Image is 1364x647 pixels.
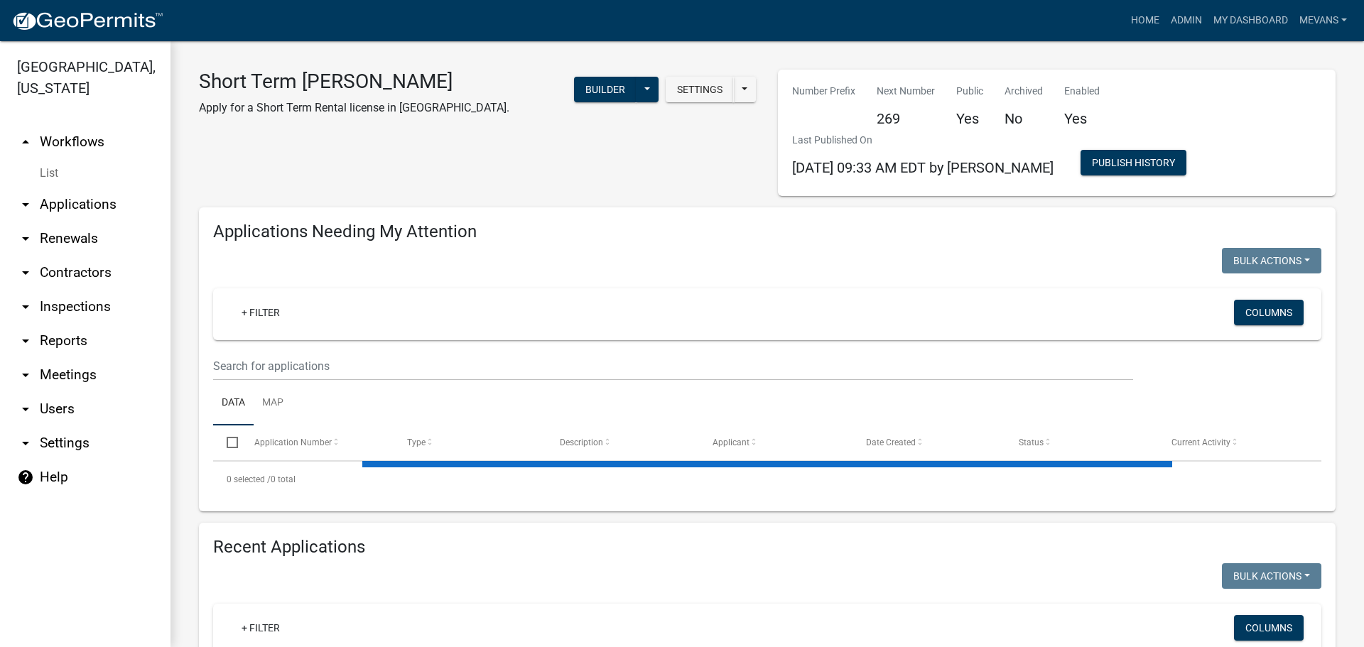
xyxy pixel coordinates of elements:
[560,437,603,447] span: Description
[199,70,509,94] h3: Short Term [PERSON_NAME]
[852,425,1005,460] datatable-header-cell: Date Created
[1234,615,1304,641] button: Columns
[1019,437,1044,447] span: Status
[699,425,852,460] datatable-header-cell: Applicant
[254,381,292,426] a: Map
[866,437,916,447] span: Date Created
[17,264,34,281] i: arrow_drop_down
[213,425,240,460] datatable-header-cell: Select
[230,615,291,641] a: + Filter
[1081,158,1186,170] wm-modal-confirm: Workflow Publish History
[17,366,34,384] i: arrow_drop_down
[574,77,637,102] button: Builder
[227,474,271,484] span: 0 selected /
[792,84,855,99] p: Number Prefix
[213,381,254,426] a: Data
[1081,150,1186,175] button: Publish History
[17,435,34,452] i: arrow_drop_down
[1005,84,1043,99] p: Archived
[17,332,34,349] i: arrow_drop_down
[213,222,1321,242] h4: Applications Needing My Attention
[254,437,332,447] span: Application Number
[1165,7,1208,34] a: Admin
[213,352,1133,381] input: Search for applications
[17,230,34,247] i: arrow_drop_down
[394,425,546,460] datatable-header-cell: Type
[230,300,291,325] a: + Filter
[17,298,34,315] i: arrow_drop_down
[1208,7,1294,34] a: My Dashboard
[17,401,34,418] i: arrow_drop_down
[17,196,34,213] i: arrow_drop_down
[1064,84,1100,99] p: Enabled
[1294,7,1353,34] a: Mevans
[1125,7,1165,34] a: Home
[213,537,1321,558] h4: Recent Applications
[713,437,749,447] span: Applicant
[1064,110,1100,127] h5: Yes
[1222,248,1321,273] button: Bulk Actions
[792,133,1054,148] p: Last Published On
[1005,110,1043,127] h5: No
[956,110,983,127] h5: Yes
[1171,437,1230,447] span: Current Activity
[1005,425,1158,460] datatable-header-cell: Status
[877,110,935,127] h5: 269
[666,77,734,102] button: Settings
[877,84,935,99] p: Next Number
[546,425,699,460] datatable-header-cell: Description
[407,437,426,447] span: Type
[199,99,509,116] p: Apply for a Short Term Rental license in [GEOGRAPHIC_DATA].
[17,469,34,486] i: help
[1234,300,1304,325] button: Columns
[1222,563,1321,589] button: Bulk Actions
[1158,425,1311,460] datatable-header-cell: Current Activity
[213,462,1321,497] div: 0 total
[240,425,393,460] datatable-header-cell: Application Number
[17,134,34,151] i: arrow_drop_up
[956,84,983,99] p: Public
[792,159,1054,176] span: [DATE] 09:33 AM EDT by [PERSON_NAME]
